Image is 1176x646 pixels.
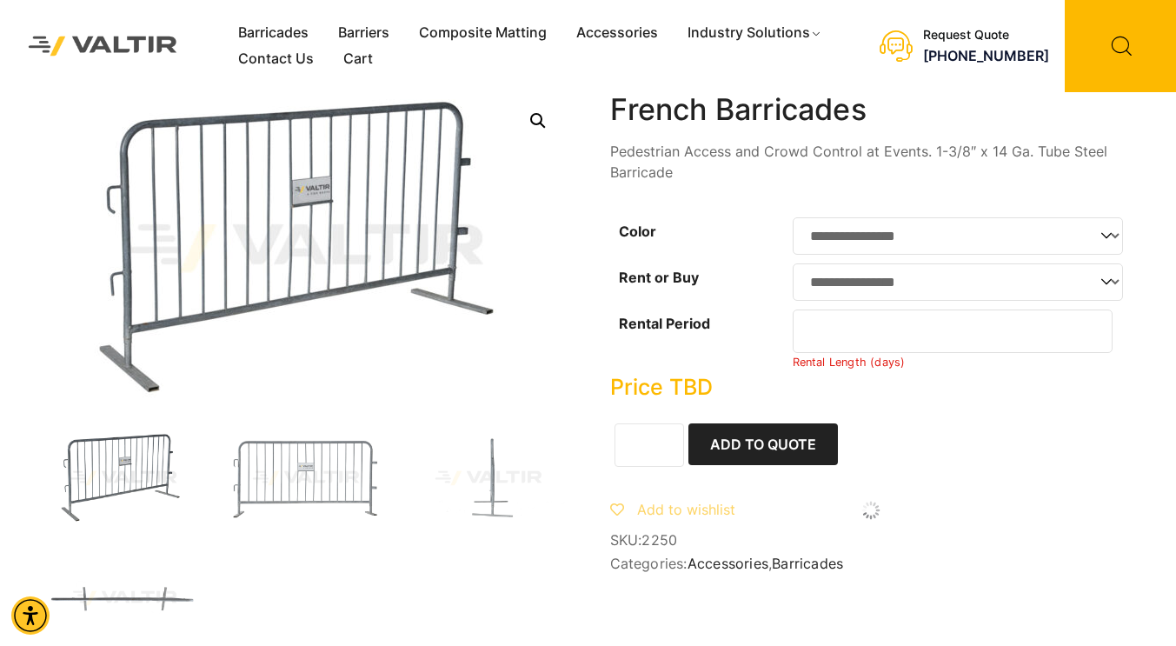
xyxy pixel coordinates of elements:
[223,20,323,46] a: Barricades
[522,105,554,137] a: Open this option
[923,47,1049,64] a: call (888) 496-3625
[45,431,202,525] img: A metallic crowd control barrier with vertical bars and a sign, designed for event management.
[228,431,384,525] img: A metallic crowd control barrier with vertical bars and a sign labeled "VALTIR" in the center.
[615,423,684,467] input: Product quantity
[610,556,1132,572] span: Categories: ,
[772,555,843,572] a: Barricades
[404,20,561,46] a: Composite Matting
[610,141,1132,183] p: Pedestrian Access and Crowd Control at Events. 1-3/8″ x 14 Ga. Tube Steel Barricade
[610,374,713,400] bdi: Price TBD
[673,20,837,46] a: Industry Solutions
[561,20,673,46] a: Accessories
[410,431,567,525] img: A vertical metal stand with a base, designed for stability, shown against a plain background.
[610,92,1132,128] h1: French Barricades
[619,269,699,286] label: Rent or Buy
[323,20,404,46] a: Barriers
[223,46,329,72] a: Contact Us
[610,305,793,374] th: Rental Period
[13,21,193,72] img: Valtir Rentals
[11,596,50,635] div: Accessibility Menu
[641,531,677,549] span: 2250
[688,555,768,572] a: Accessories
[793,356,906,369] small: Rental Length (days)
[619,223,656,240] label: Color
[793,310,1113,353] input: Number
[610,532,1132,549] span: SKU:
[329,46,388,72] a: Cart
[688,423,838,465] button: Add to Quote
[45,551,202,645] img: A long, straight metal bar with two perpendicular extensions on either side, likely a tool or par...
[923,28,1049,43] div: Request Quote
